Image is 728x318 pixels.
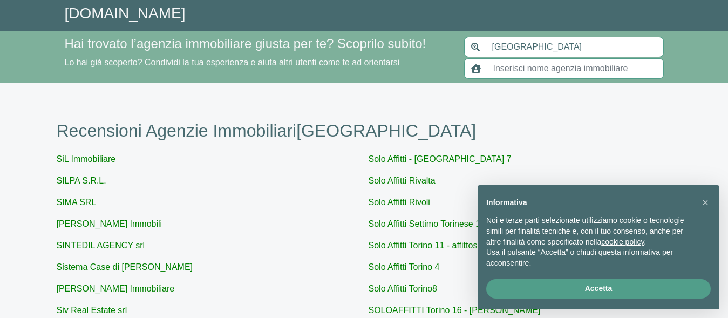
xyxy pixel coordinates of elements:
p: Noi e terze parti selezionate utilizziamo cookie o tecnologie simili per finalità tecniche e, con... [486,215,693,247]
h4: Hai trovato l’agenzia immobiliare giusta per te? Scoprilo subito! [65,36,451,52]
a: [PERSON_NAME] Immobiliare [57,284,175,293]
a: Solo Affitti Settimo Torinese 1 [369,219,481,228]
input: Inserisci nome agenzia immobiliare [487,58,664,79]
a: SIMA SRL [57,198,97,207]
a: Solo Affitti Rivalta [369,176,436,185]
h1: Recensioni Agenzie Immobiliari [GEOGRAPHIC_DATA] [57,120,672,141]
a: Solo Affitti Torino 11 - affittosicuro [369,241,496,250]
a: Solo Affitti Rivoli [369,198,430,207]
a: Solo Affitti - [GEOGRAPHIC_DATA] 7 [369,154,512,164]
p: Lo hai già scoperto? Condividi la tua esperienza e aiuta altri utenti come te ad orientarsi [65,56,451,69]
a: SOLOAFFITTI Torino 16 - [PERSON_NAME] [369,306,541,315]
a: cookie policy - il link si apre in una nuova scheda [601,238,644,246]
a: SILPA S.R.L. [57,176,106,185]
span: × [702,197,709,208]
a: Solo Affitti Torino 4 [369,262,440,272]
a: SINTEDIL AGENCY srl [57,241,145,250]
button: Chiudi questa informativa [697,194,714,211]
a: [PERSON_NAME] Immobili [57,219,162,228]
a: Solo Affitti Torino8 [369,284,438,293]
h2: Informativa [486,198,693,207]
a: SiL Immobiliare [57,154,116,164]
input: Inserisci area di ricerca (Comune o Provincia) [486,37,664,57]
a: [DOMAIN_NAME] [65,5,186,22]
p: Usa il pulsante “Accetta” o chiudi questa informativa per acconsentire. [486,247,693,268]
a: Siv Real Estate srl [57,306,127,315]
button: Accetta [486,279,711,299]
a: Sistema Case di [PERSON_NAME] [57,262,193,272]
